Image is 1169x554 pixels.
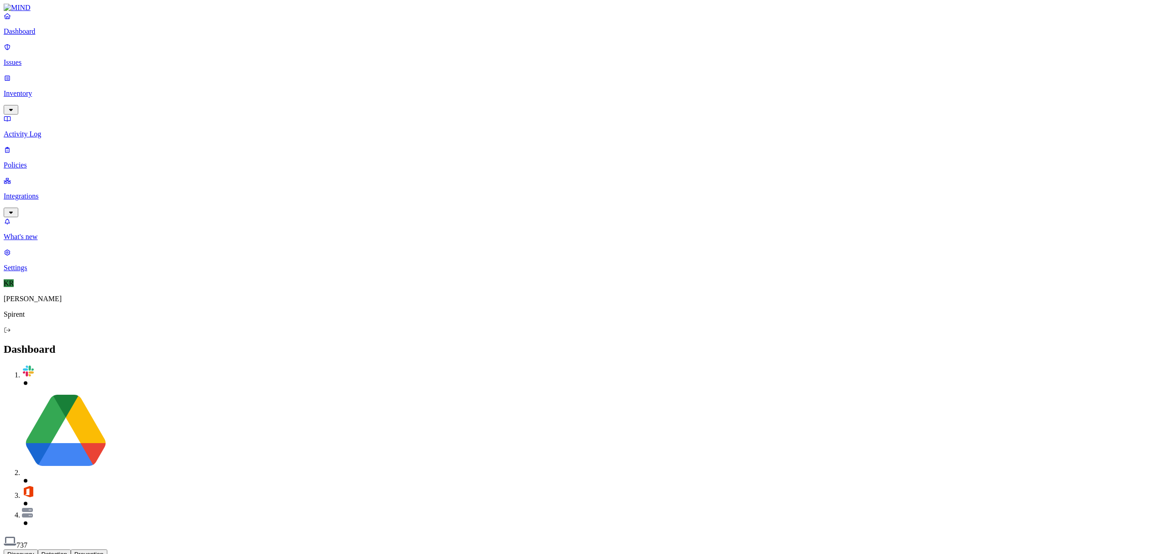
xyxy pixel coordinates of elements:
[4,4,31,12] img: MIND
[22,365,35,377] img: svg%3e
[4,310,1165,319] p: Spirent
[4,4,1165,12] a: MIND
[4,43,1165,67] a: Issues
[4,177,1165,216] a: Integrations
[16,541,27,549] span: 737
[4,279,14,287] span: KR
[4,161,1165,169] p: Policies
[4,217,1165,241] a: What's new
[4,233,1165,241] p: What's new
[4,295,1165,303] p: [PERSON_NAME]
[22,508,33,517] img: svg%3e
[4,115,1165,138] a: Activity Log
[4,343,1165,355] h2: Dashboard
[4,58,1165,67] p: Issues
[4,192,1165,200] p: Integrations
[4,74,1165,113] a: Inventory
[4,248,1165,272] a: Settings
[22,387,110,475] img: svg%3e
[4,264,1165,272] p: Settings
[4,89,1165,98] p: Inventory
[4,146,1165,169] a: Policies
[22,485,35,498] img: svg%3e
[4,12,1165,36] a: Dashboard
[4,130,1165,138] p: Activity Log
[4,535,16,548] img: svg%3e
[4,27,1165,36] p: Dashboard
